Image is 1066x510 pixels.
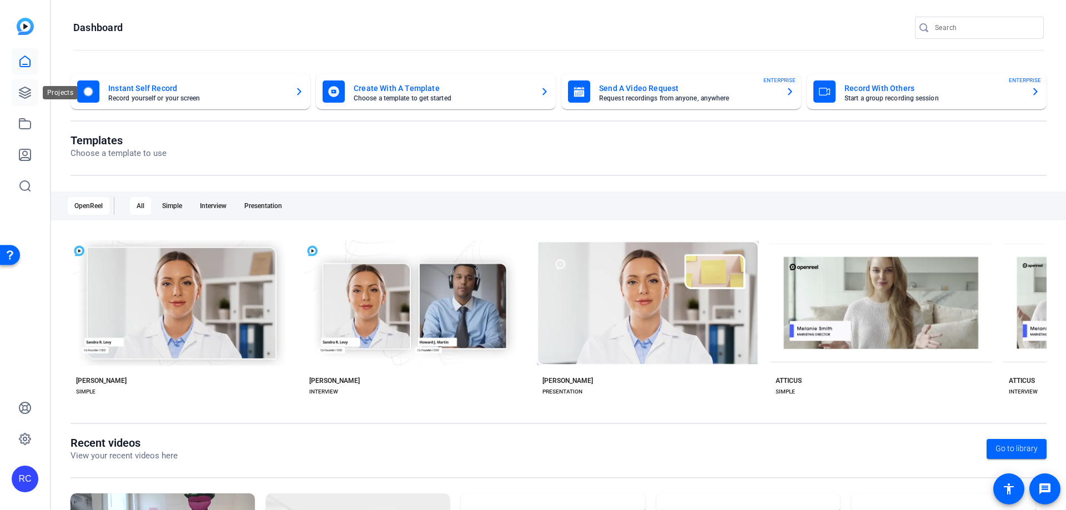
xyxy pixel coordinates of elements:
[844,95,1022,102] mat-card-subtitle: Start a group recording session
[763,76,796,84] span: ENTERPRISE
[599,82,777,95] mat-card-title: Send A Video Request
[316,74,556,109] button: Create With A TemplateChoose a template to get started
[935,21,1035,34] input: Search
[71,74,310,109] button: Instant Self RecordRecord yourself or your screen
[108,82,286,95] mat-card-title: Instant Self Record
[844,82,1022,95] mat-card-title: Record With Others
[354,82,531,95] mat-card-title: Create With A Template
[68,197,109,215] div: OpenReel
[776,376,802,385] div: ATTICUS
[807,74,1047,109] button: Record With OthersStart a group recording sessionENTERPRISE
[542,387,582,396] div: PRESENTATION
[17,18,34,35] img: blue-gradient.svg
[542,376,593,385] div: [PERSON_NAME]
[76,376,127,385] div: [PERSON_NAME]
[599,95,777,102] mat-card-subtitle: Request recordings from anyone, anywhere
[1038,482,1052,496] mat-icon: message
[43,86,78,99] div: Projects
[71,147,167,160] p: Choose a template to use
[193,197,233,215] div: Interview
[238,197,289,215] div: Presentation
[1002,482,1015,496] mat-icon: accessibility
[1009,387,1038,396] div: INTERVIEW
[76,387,95,396] div: SIMPLE
[776,387,795,396] div: SIMPLE
[354,95,531,102] mat-card-subtitle: Choose a template to get started
[71,450,178,462] p: View your recent videos here
[108,95,286,102] mat-card-subtitle: Record yourself or your screen
[1009,76,1041,84] span: ENTERPRISE
[12,466,38,492] div: RC
[71,436,178,450] h1: Recent videos
[73,21,123,34] h1: Dashboard
[987,439,1047,459] a: Go to library
[309,376,360,385] div: [PERSON_NAME]
[71,134,167,147] h1: Templates
[155,197,189,215] div: Simple
[1009,376,1035,385] div: ATTICUS
[561,74,801,109] button: Send A Video RequestRequest recordings from anyone, anywhereENTERPRISE
[309,387,338,396] div: INTERVIEW
[130,197,151,215] div: All
[995,443,1038,455] span: Go to library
